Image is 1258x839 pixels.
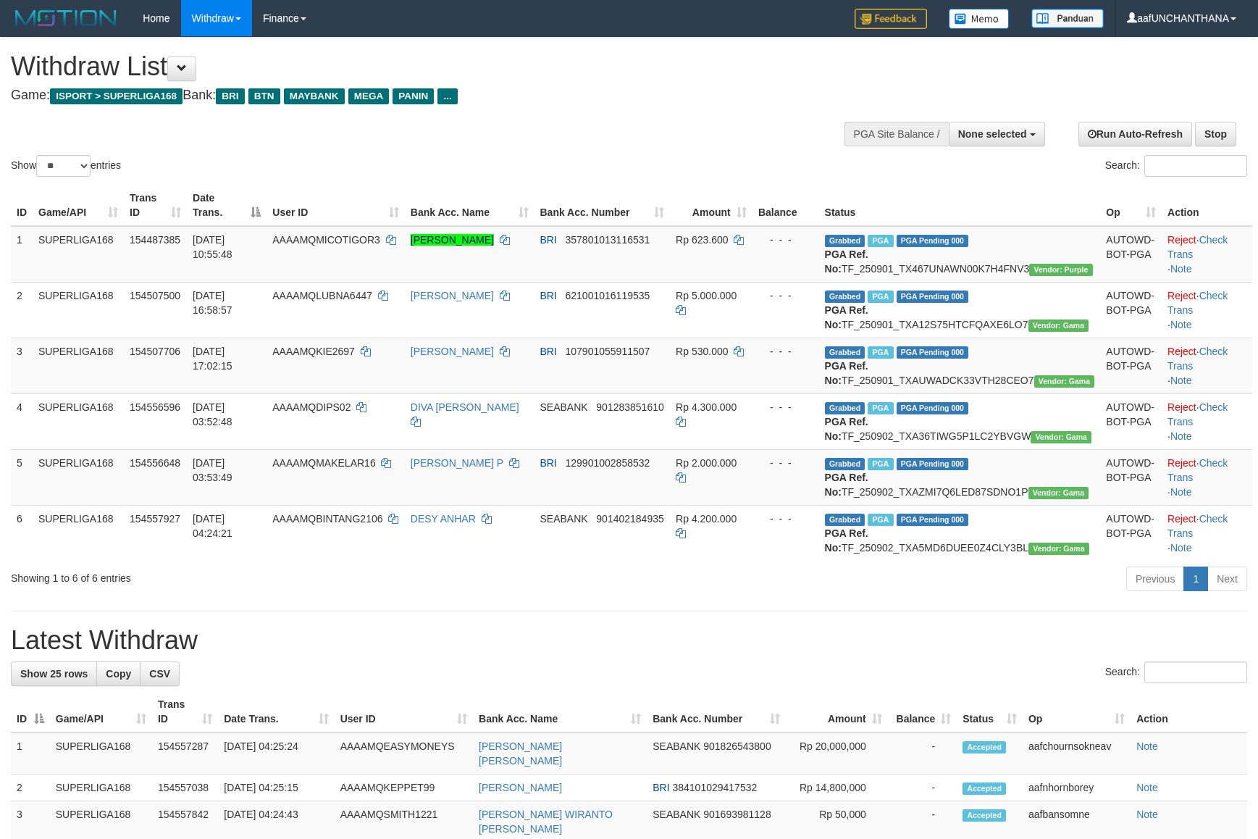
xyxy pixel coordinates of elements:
[11,565,513,585] div: Showing 1 to 6 of 6 entries
[218,775,334,801] td: [DATE] 04:25:15
[1170,263,1192,275] a: Note
[786,775,888,801] td: Rp 14,800,000
[703,740,771,752] span: Copy 901826543800 to clipboard
[96,661,141,686] a: Copy
[152,732,218,775] td: 154557287
[653,782,669,793] span: BRI
[1170,486,1192,498] a: Note
[963,741,1006,754] span: Accepted
[868,514,893,526] span: Marked by aafchoeunmanni
[335,691,473,732] th: User ID: activate to sort column ascending
[825,304,868,330] b: PGA Ref. No:
[949,122,1045,146] button: None selected
[1162,185,1252,226] th: Action
[963,809,1006,822] span: Accepted
[1100,393,1162,449] td: AUTOWD-BOT-PGA
[566,234,650,246] span: Copy 357801013116531 to clipboard
[1100,449,1162,505] td: AUTOWD-BOT-PGA
[130,513,180,525] span: 154557927
[1167,457,1228,483] a: Check Trans
[50,691,152,732] th: Game/API: activate to sort column ascending
[272,346,355,357] span: AAAAMQKIE2697
[33,282,124,338] td: SUPERLIGA168
[130,346,180,357] span: 154507706
[193,346,232,372] span: [DATE] 17:02:15
[897,402,969,414] span: PGA Pending
[897,346,969,359] span: PGA Pending
[1167,513,1228,539] a: Check Trans
[267,185,405,226] th: User ID: activate to sort column ascending
[193,457,232,483] span: [DATE] 03:53:49
[193,290,232,316] span: [DATE] 16:58:57
[11,52,824,81] h1: Withdraw List
[825,472,868,498] b: PGA Ref. No:
[193,401,232,427] span: [DATE] 03:52:48
[411,513,476,525] a: DESY ANHAR
[33,226,124,283] td: SUPERLIGA168
[272,234,380,246] span: AAAAMQMICOTIGOR3
[1144,155,1247,177] input: Search:
[819,338,1101,393] td: TF_250901_TXAUWADCK33VTH28CEO7
[272,457,375,469] span: AAAAMQMAKELAR16
[676,457,737,469] span: Rp 2.000.000
[855,9,927,29] img: Feedback.jpg
[1105,661,1247,683] label: Search:
[676,346,728,357] span: Rp 530.000
[540,401,588,413] span: SEABANK
[897,458,969,470] span: PGA Pending
[130,234,180,246] span: 154487385
[1167,234,1228,260] a: Check Trans
[1170,319,1192,330] a: Note
[50,775,152,801] td: SUPERLIGA168
[393,88,434,104] span: PANIN
[819,505,1101,561] td: TF_250902_TXA5MD6DUEE0Z4CLY3BL
[825,458,865,470] span: Grabbed
[1034,375,1095,388] span: Vendor URL: https://trx31.1velocity.biz
[786,732,888,775] td: Rp 20,000,000
[218,691,334,732] th: Date Trans.: activate to sort column ascending
[758,512,813,526] div: - - -
[140,661,180,686] a: CSV
[888,775,957,801] td: -
[1162,282,1252,338] td: · ·
[819,393,1101,449] td: TF_250902_TXA36TIWG5P1LC2YBVGW
[411,401,519,413] a: DIVA [PERSON_NAME]
[868,402,893,414] span: Marked by aafchoeunmanni
[868,235,893,247] span: Marked by aafandaneth
[218,732,334,775] td: [DATE] 04:25:24
[11,338,33,393] td: 3
[825,235,865,247] span: Grabbed
[1170,542,1192,554] a: Note
[130,457,180,469] span: 154556648
[786,691,888,732] th: Amount: activate to sort column ascending
[897,514,969,526] span: PGA Pending
[1031,9,1104,28] img: panduan.png
[33,185,124,226] th: Game/API: activate to sort column ascending
[1028,543,1089,555] span: Vendor URL: https://trx31.1velocity.biz
[1162,338,1252,393] td: · ·
[1100,505,1162,561] td: AUTOWD-BOT-PGA
[1144,661,1247,683] input: Search:
[596,401,663,413] span: Copy 901283851610 to clipboard
[1162,393,1252,449] td: · ·
[1100,226,1162,283] td: AUTOWD-BOT-PGA
[758,456,813,470] div: - - -
[1100,282,1162,338] td: AUTOWD-BOT-PGA
[11,626,1247,655] h1: Latest Withdraw
[888,732,957,775] td: -
[149,668,170,680] span: CSV
[272,513,382,525] span: AAAAMQBINTANG2106
[33,449,124,505] td: SUPERLIGA168
[819,282,1101,338] td: TF_250901_TXA12S75HTCFQAXE6LO7
[1167,290,1228,316] a: Check Trans
[676,401,737,413] span: Rp 4.300.000
[1167,346,1228,372] a: Check Trans
[758,233,813,247] div: - - -
[11,155,121,177] label: Show entries
[647,691,786,732] th: Bank Acc. Number: activate to sort column ascending
[868,291,893,303] span: Marked by aafsoycanthlai
[473,691,647,732] th: Bank Acc. Name: activate to sort column ascending
[540,513,588,525] span: SEABANK
[1167,513,1196,525] a: Reject
[819,226,1101,283] td: TF_250901_TX467UNAWN00K7H4FNV3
